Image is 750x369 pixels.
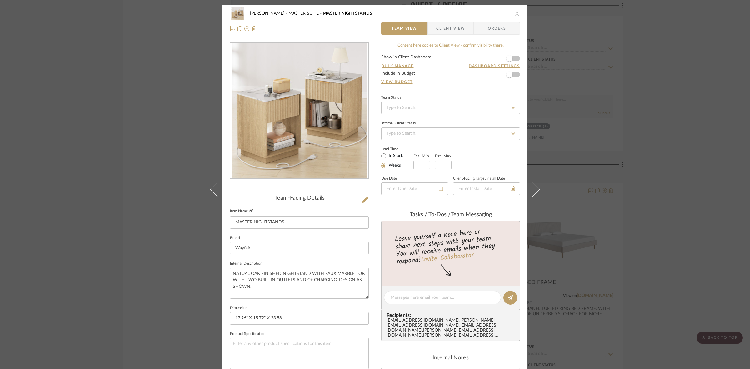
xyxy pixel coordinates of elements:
span: Orders [481,22,513,35]
label: In Stock [387,153,403,159]
span: MASTER NIGHTSTANDS [323,11,372,16]
div: Team Status [381,96,401,99]
input: Enter Install Date [453,182,520,195]
button: Dashboard Settings [468,63,520,69]
span: Client View [436,22,465,35]
input: Type to Search… [381,102,520,114]
img: Remove from project [252,26,257,31]
div: Internal Notes [381,355,520,362]
span: Team View [392,22,417,35]
div: team Messaging [381,212,520,218]
div: Internal Client Status [381,122,416,125]
label: Client-Facing Target Install Date [453,177,505,180]
div: Leave yourself a note here or share next steps with your team. You will receive emails when they ... [381,225,521,267]
label: Est. Min [413,154,429,158]
div: Content here copies to Client View - confirm visibility there. [381,42,520,49]
span: [PERSON_NAME] [250,11,288,16]
label: Brand [230,237,240,240]
label: Due Date [381,177,397,180]
input: Type to Search… [381,127,520,140]
button: close [514,11,520,16]
input: Enter the dimensions of this item [230,312,369,325]
input: Enter Due Date [381,182,448,195]
label: Dimensions [230,307,249,310]
a: Invite Collaborator [421,250,474,266]
a: View Budget [381,79,520,84]
span: Tasks / To-Dos / [410,212,451,217]
label: Weeks [387,163,401,168]
span: MASTER SUITE [288,11,323,16]
img: c8d95620-4ca2-48d9-9a34-f22e603a30b7_48x40.jpg [230,7,245,20]
button: Bulk Manage [381,63,414,69]
img: c8d95620-4ca2-48d9-9a34-f22e603a30b7_436x436.jpg [232,43,367,179]
label: Internal Description [230,262,262,265]
div: Team-Facing Details [230,195,369,202]
label: Item Name [230,208,253,214]
mat-radio-group: Select item type [381,152,413,169]
label: Est. Max [435,154,452,158]
label: Lead Time [381,146,413,152]
div: 0 [230,43,368,179]
label: Product Specifications [230,332,267,336]
span: Recipients: [387,312,517,318]
input: Enter Brand [230,242,369,254]
input: Enter Item Name [230,216,369,229]
div: [EMAIL_ADDRESS][DOMAIN_NAME] , [PERSON_NAME][EMAIL_ADDRESS][DOMAIN_NAME] , [EMAIL_ADDRESS][DOMAIN... [387,318,517,338]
